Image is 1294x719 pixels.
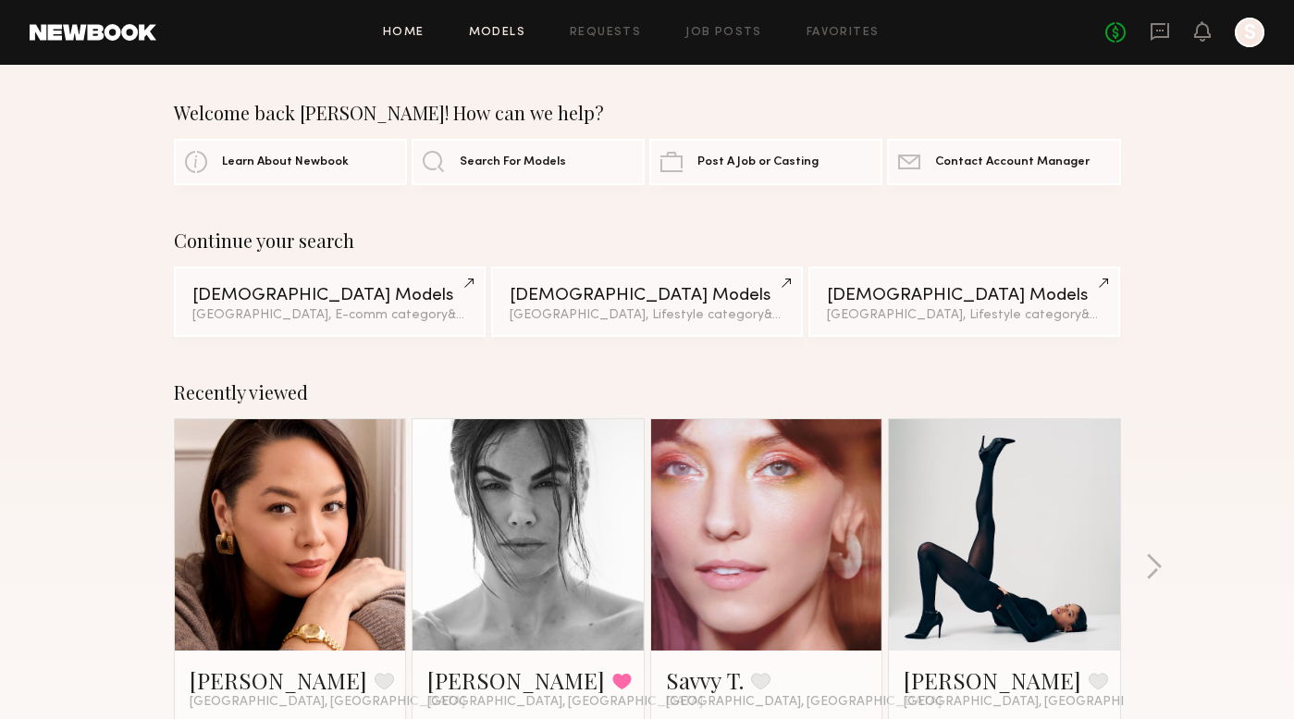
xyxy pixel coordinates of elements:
div: [DEMOGRAPHIC_DATA] Models [510,287,784,304]
span: [GEOGRAPHIC_DATA], [GEOGRAPHIC_DATA] [666,695,942,710]
span: & 2 other filter s [764,309,853,321]
span: Contact Account Manager [935,156,1090,168]
a: [PERSON_NAME] [427,665,605,695]
a: Search For Models [412,139,645,185]
a: Home [383,27,425,39]
span: & 1 other filter [1081,309,1161,321]
div: Recently viewed [174,381,1121,403]
div: Continue your search [174,229,1121,252]
a: [DEMOGRAPHIC_DATA] Models[GEOGRAPHIC_DATA], E-comm category&2other filters [174,267,486,337]
div: [GEOGRAPHIC_DATA], Lifestyle category [827,309,1102,322]
span: & 2 other filter s [448,309,536,321]
a: Requests [570,27,641,39]
span: Learn About Newbook [222,156,349,168]
a: Learn About Newbook [174,139,407,185]
a: Models [469,27,525,39]
span: [GEOGRAPHIC_DATA], [GEOGRAPHIC_DATA] [427,695,703,710]
a: [DEMOGRAPHIC_DATA] Models[GEOGRAPHIC_DATA], Lifestyle category&2other filters [491,267,803,337]
a: [PERSON_NAME] [904,665,1081,695]
span: [GEOGRAPHIC_DATA], [GEOGRAPHIC_DATA] [190,695,465,710]
div: [DEMOGRAPHIC_DATA] Models [827,287,1102,304]
a: S [1235,18,1264,47]
span: [GEOGRAPHIC_DATA], [GEOGRAPHIC_DATA] [904,695,1179,710]
a: Savvy T. [666,665,744,695]
a: [PERSON_NAME] [190,665,367,695]
a: Favorites [807,27,880,39]
a: Job Posts [685,27,762,39]
div: [GEOGRAPHIC_DATA], E-comm category [192,309,467,322]
a: Post A Job or Casting [649,139,882,185]
span: Search For Models [460,156,566,168]
div: Welcome back [PERSON_NAME]! How can we help? [174,102,1121,124]
div: [DEMOGRAPHIC_DATA] Models [192,287,467,304]
a: Contact Account Manager [887,139,1120,185]
div: [GEOGRAPHIC_DATA], Lifestyle category [510,309,784,322]
span: Post A Job or Casting [697,156,819,168]
a: [DEMOGRAPHIC_DATA] Models[GEOGRAPHIC_DATA], Lifestyle category&1other filter [808,267,1120,337]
